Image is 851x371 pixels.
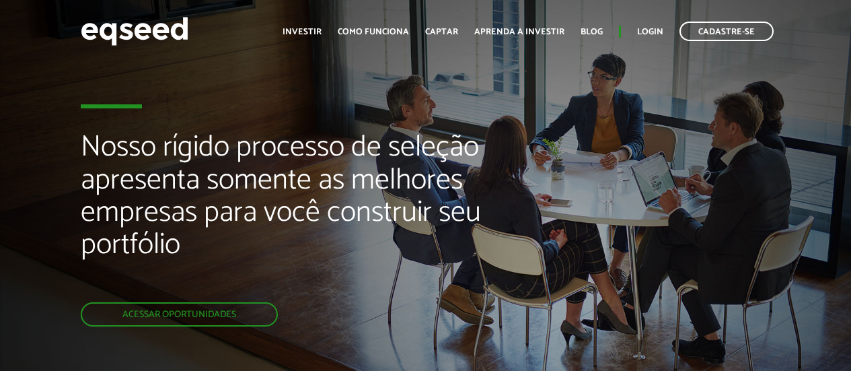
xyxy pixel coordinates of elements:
[81,13,188,49] img: EqSeed
[283,28,322,36] a: Investir
[338,28,409,36] a: Como funciona
[637,28,663,36] a: Login
[425,28,458,36] a: Captar
[81,131,486,302] h2: Nosso rígido processo de seleção apresenta somente as melhores empresas para você construir seu p...
[581,28,603,36] a: Blog
[474,28,564,36] a: Aprenda a investir
[81,302,278,327] a: Acessar oportunidades
[679,22,774,41] a: Cadastre-se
